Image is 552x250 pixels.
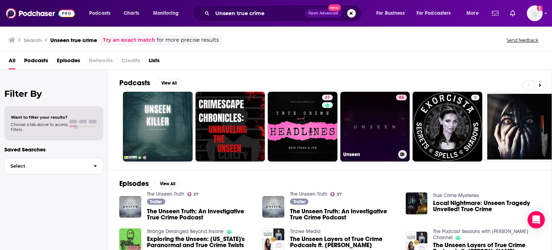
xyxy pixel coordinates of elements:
[308,12,338,15] span: Open Advanced
[50,37,97,44] h3: Unseen true crime
[11,122,68,132] span: Choose a tab above to access filters.
[417,8,451,18] span: For Podcasters
[330,192,342,196] a: 37
[325,94,330,101] span: 37
[328,4,341,11] span: New
[268,92,337,162] a: 37
[371,8,414,19] button: open menu
[489,7,501,19] a: Show notifications dropdown
[193,193,198,196] span: 37
[290,236,397,248] a: The Unseen Layers of True Crime Podcasts ft. Nicole Engelbrecht
[507,7,518,19] a: Show notifications dropdown
[119,179,180,188] a: EpisodesView All
[147,236,254,248] a: Exploring the Unseen: Michigan's Paranormal and True Crime Twists
[103,36,155,44] a: Try an exact match
[119,78,150,87] h2: Podcasts
[4,88,103,99] h2: Filter By
[6,6,75,20] img: Podchaser - Follow, Share and Rate Podcasts
[527,5,543,21] button: Show profile menu
[474,94,477,101] span: 8
[396,95,407,100] a: 65
[433,192,479,199] a: True Crime Mysteries
[212,8,305,19] input: Search podcasts, credits, & more...
[155,179,180,188] button: View All
[527,5,543,21] img: User Profile
[119,196,141,218] img: The Unseen Truth: An Investigative True Crime Podcast
[305,9,341,18] button: Open AdvancedNew
[150,200,162,204] span: Trailer
[89,55,113,69] span: Networks
[124,8,139,18] span: Charts
[537,5,543,11] svg: Add a profile image
[147,236,254,248] span: Exploring the Unseen: [US_STATE]'s Paranormal and True Crime Twists
[121,55,140,69] span: Credits
[290,236,397,248] span: The Unseen Layers of True Crime Podcasts ft. [PERSON_NAME]
[290,208,397,221] a: The Unseen Truth: An Investigative True Crime Podcast
[262,196,284,218] img: The Unseen Truth: An Investigative True Crime Podcast
[343,151,395,158] h3: Unseen
[433,228,528,241] a: The Podcast Sessions with Rutendo Nyamuda Channel
[461,8,488,19] button: open menu
[290,228,321,235] a: Tinzwe Media
[471,95,479,100] a: 8
[149,55,160,69] a: Lists
[527,5,543,21] span: Logged in as NickG
[528,211,545,228] div: Open Intercom Messenger
[290,191,327,197] a: The Unseen Truth
[148,8,188,19] button: open menu
[157,36,219,44] span: for more precise results
[406,192,428,214] img: Local Nightmare: Unseen Tragedy Unveiled! True Crime
[466,8,479,18] span: More
[322,95,333,100] a: 37
[84,8,120,19] button: open menu
[11,115,68,120] span: Want to filter your results?
[187,192,199,196] a: 37
[433,200,540,212] a: Local Nightmare: Unseen Tragedy Unveiled! True Crime
[147,208,254,221] a: The Unseen Truth: An Investigative True Crime Podcast
[24,55,48,69] a: Podcasts
[376,8,405,18] span: For Business
[147,228,224,235] a: Strange Deranged Beyond Insane
[119,179,149,188] h2: Episodes
[153,8,179,18] span: Monitoring
[4,146,103,153] p: Saved Searches
[4,158,103,174] button: Select
[293,200,305,204] span: Trailer
[89,8,110,18] span: Podcasts
[9,55,15,69] a: All
[119,78,182,87] a: PodcastsView All
[337,193,342,196] span: 37
[199,5,369,22] div: Search podcasts, credits, & more...
[399,94,404,101] span: 65
[156,79,182,87] button: View All
[412,8,461,19] button: open menu
[24,37,42,44] h3: Search
[5,164,88,168] span: Select
[57,55,80,69] a: Episodes
[147,191,184,197] a: The Unseen Truth
[505,37,540,43] button: Send feedback
[413,92,482,162] a: 8
[119,8,143,19] a: Charts
[340,92,410,162] a: 65Unseen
